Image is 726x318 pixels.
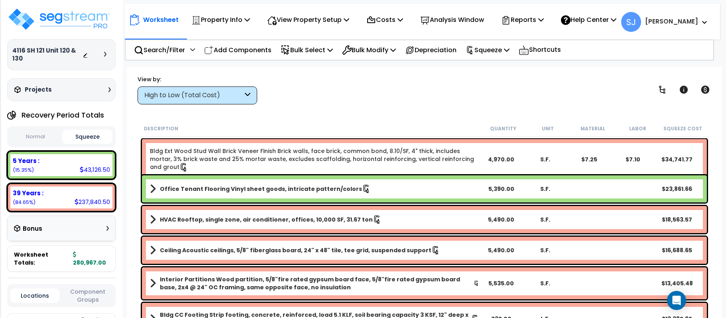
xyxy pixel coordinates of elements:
div: Add Components [200,41,276,59]
p: View Property Setup [267,14,349,25]
div: $18,563.57 [655,216,699,224]
small: Description [144,126,178,132]
p: Worksheet [143,14,179,25]
p: Reports [501,14,544,25]
button: Locations [10,289,59,303]
p: Costs [366,14,403,25]
button: Squeeze [62,130,112,144]
small: 84.65068851502134% [13,199,35,206]
small: 15.349311484978664% [13,167,34,173]
b: Interior Partitions Wood partition, 5/8"fire rated gypsum board face, 5/8"fire rated gypsum board... [160,275,474,291]
div: 4,970.00 [479,155,523,163]
div: High to Low (Total Cost) [144,91,243,100]
div: $34,741.77 [655,155,699,163]
div: 5,535.00 [479,279,523,287]
b: 39 Years : [13,189,43,197]
p: Analysis Window [420,14,484,25]
h3: Projects [25,86,52,94]
span: SJ [621,12,641,32]
p: Squeeze [466,45,510,55]
b: 5 Years : [13,157,39,165]
div: S.F. [523,246,567,254]
h4: Recovery Period Totals [22,111,104,119]
div: 5,490.00 [479,216,523,224]
b: HVAC Rooftop, single zone, air conditioner, offices, 10,000 SF, 31.67 ton [160,216,373,224]
small: Squeeze Cost [663,126,702,132]
button: Normal [10,130,60,144]
a: Assembly Title [150,275,479,291]
div: S.F. [523,279,567,287]
p: Property Info [191,14,250,25]
p: Search/Filter [134,45,185,55]
div: $7.10 [611,155,655,163]
small: Unit [542,126,554,132]
p: Shortcuts [519,44,561,56]
button: Component Groups [63,287,112,304]
div: Open Intercom Messenger [667,291,686,310]
p: Help Center [561,14,616,25]
p: Bulk Modify [342,45,396,55]
b: 280,967.00 [73,251,106,267]
div: S.F. [523,155,567,163]
small: Labor [629,126,646,132]
p: Bulk Select [281,45,333,55]
a: Individual Item [150,147,479,172]
p: Add Components [204,45,272,55]
a: Assembly Title [150,245,479,256]
div: Depreciation [401,41,461,59]
img: logo_pro_r.png [7,7,111,31]
span: Worksheet Totals: [14,251,70,267]
div: View by: [138,75,257,83]
b: Ceiling Acoustic ceilings, 5/8" fiberglass board, 24" x 48" tile, tee grid, suspended support [160,246,431,254]
div: $13,405.48 [655,279,699,287]
div: 5,390.00 [479,185,523,193]
div: $16,688.65 [655,246,699,254]
a: Assembly Title [150,183,479,194]
div: $7.25 [567,155,611,163]
small: Quantity [490,126,516,132]
div: 43,126.50 [80,165,110,174]
div: S.F. [523,185,567,193]
div: Shortcuts [514,40,565,60]
a: Assembly Title [150,214,479,225]
h3: Bonus [23,226,42,232]
p: Depreciation [405,45,456,55]
h3: 4116 SH 121 Unit 120 & 130 [12,47,83,63]
div: 237,840.50 [75,198,110,206]
small: Material [580,126,605,132]
div: $23,861.66 [655,185,699,193]
b: Office Tenant Flooring Vinyl sheet goods, intricate pattern/colors [160,185,362,193]
div: 5,490.00 [479,246,523,254]
div: S.F. [523,216,567,224]
b: [PERSON_NAME] [645,17,698,26]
